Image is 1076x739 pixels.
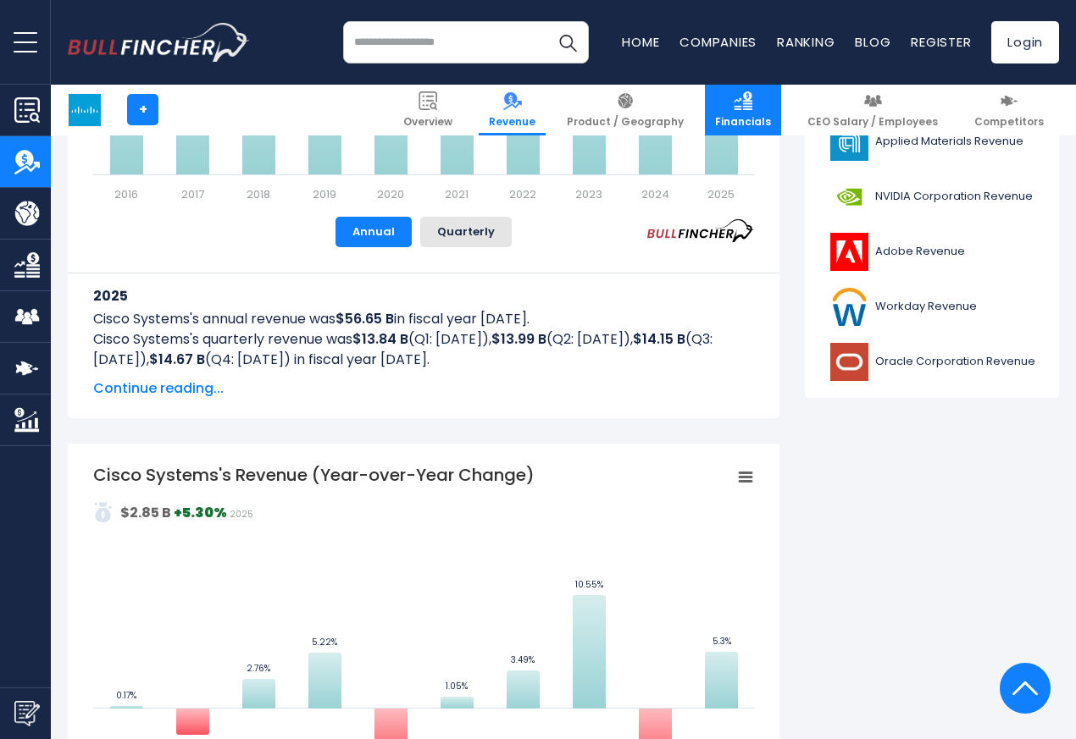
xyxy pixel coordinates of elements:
[120,503,171,522] strong: $2.85 B
[230,508,253,521] span: 2025
[393,85,463,135] a: Overview
[491,329,546,349] b: $13.99 B
[818,284,1046,330] a: Workday Revenue
[93,502,114,522] img: addasd
[974,115,1044,129] span: Competitors
[818,119,1046,165] a: Applied Materials Revenue
[336,309,394,328] b: $56.65 B
[489,115,535,129] span: Revenue
[313,186,336,202] text: 2019
[575,186,602,202] text: 2023
[679,33,757,51] a: Companies
[818,229,1046,275] a: Adobe Revenue
[247,186,270,202] text: 2018
[68,23,250,62] a: Go to homepage
[797,85,948,135] a: CEO Salary / Employees
[818,339,1046,385] a: Oracle Corporation Revenue
[828,123,870,161] img: AMAT logo
[420,217,512,247] button: Quarterly
[127,94,158,125] a: +
[807,115,938,129] span: CEO Salary / Employees
[509,186,536,202] text: 2022
[352,329,408,349] b: $13.84 B
[715,115,771,129] span: Financials
[828,343,870,381] img: ORCL logo
[93,378,754,399] span: Continue reading...
[777,33,835,51] a: Ranking
[575,578,603,591] text: 10.55%
[964,85,1054,135] a: Competitors
[713,635,731,648] text: 5.3%
[828,178,870,216] img: NVDA logo
[403,115,452,129] span: Overview
[93,463,535,487] tspan: Cisco Systems's Revenue (Year-over-Year Change)
[622,33,659,51] a: Home
[114,186,138,202] text: 2016
[557,85,694,135] a: Product / Geography
[93,329,754,370] p: Cisco Systems's quarterly revenue was (Q1: [DATE]), (Q2: [DATE]), (Q3: [DATE]), (Q4: [DATE]) in f...
[68,23,250,62] img: bullfincher logo
[445,186,469,202] text: 2021
[818,174,1046,220] a: NVIDIA Corporation Revenue
[633,329,685,349] b: $14.15 B
[705,85,781,135] a: Financials
[479,85,546,135] a: Revenue
[69,94,101,126] img: CSCO logo
[991,21,1059,63] a: Login
[336,217,412,247] button: Annual
[567,115,684,129] span: Product / Geography
[181,186,204,202] text: 2017
[855,33,890,51] a: Blog
[911,33,971,51] a: Register
[511,654,535,666] text: 3.49%
[93,309,754,329] p: Cisco Systems's annual revenue was in fiscal year [DATE].
[446,680,468,692] text: 1.05%
[149,350,205,369] b: $14.67 B
[116,689,136,702] text: 0.17%
[707,186,735,202] text: 2025
[828,288,870,326] img: WDAY logo
[641,186,669,202] text: 2024
[377,186,404,202] text: 2020
[828,233,870,271] img: ADBE logo
[93,285,754,306] h3: 2025
[174,503,227,522] strong: +5.30%
[312,636,337,648] text: 5.22%
[247,662,270,675] text: 2.76%
[546,21,589,63] button: Search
